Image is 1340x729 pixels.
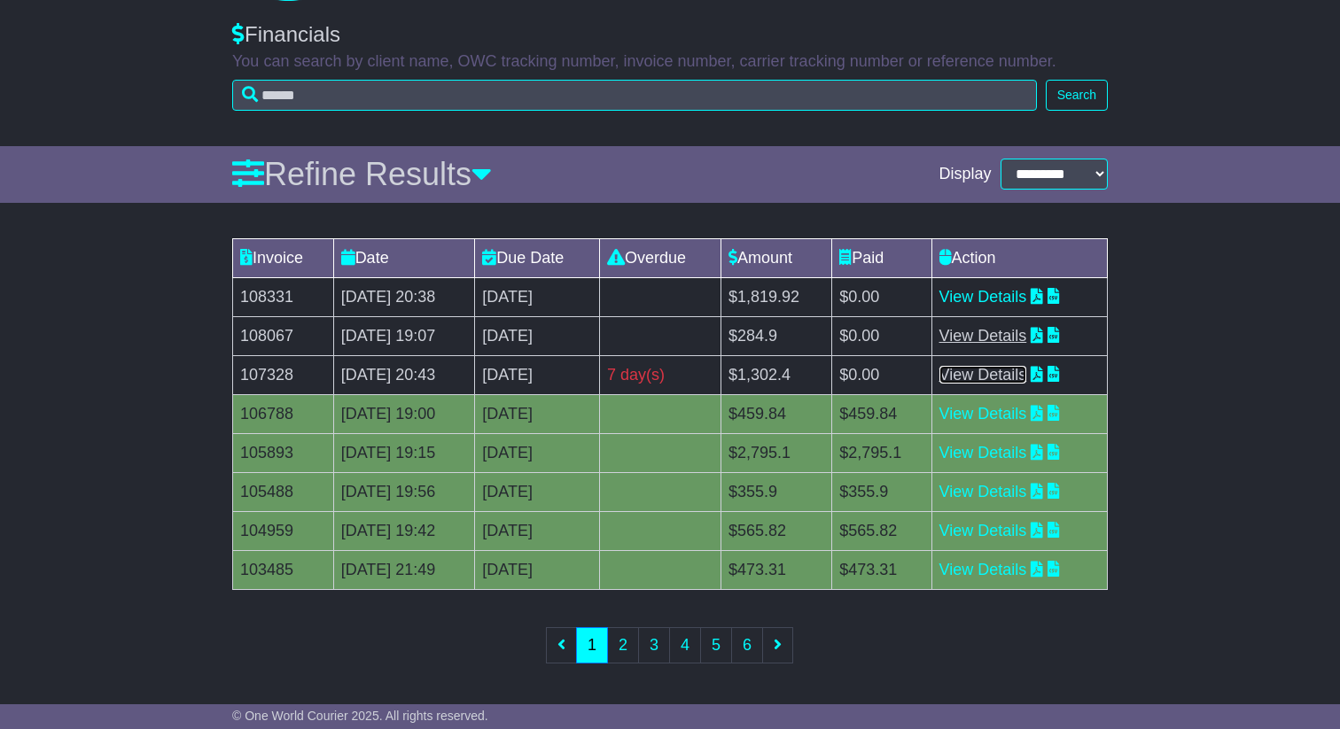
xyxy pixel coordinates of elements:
a: View Details [939,405,1027,423]
td: [DATE] 20:38 [333,277,475,316]
td: [DATE] 19:56 [333,472,475,511]
a: View Details [939,483,1027,500]
td: $565.82 [721,511,831,550]
td: [DATE] [475,511,600,550]
td: [DATE] 21:49 [333,550,475,589]
td: [DATE] [475,277,600,316]
td: 106788 [233,394,334,433]
a: 3 [638,627,670,663]
a: 1 [576,627,608,663]
td: Action [931,238,1107,277]
td: [DATE] 20:43 [333,355,475,394]
td: $355.9 [721,472,831,511]
span: © One World Courier 2025. All rights reserved. [232,709,488,723]
td: [DATE] [475,433,600,472]
td: [DATE] 19:15 [333,433,475,472]
td: $355.9 [832,472,931,511]
td: [DATE] [475,472,600,511]
a: 5 [700,627,732,663]
td: $1,819.92 [721,277,831,316]
a: 6 [731,627,763,663]
a: View Details [939,288,1027,306]
td: [DATE] 19:07 [333,316,475,355]
p: You can search by client name, OWC tracking number, invoice number, carrier tracking number or re... [232,52,1108,72]
a: View Details [939,366,1027,384]
td: [DATE] [475,355,600,394]
td: [DATE] [475,550,600,589]
td: Date [333,238,475,277]
td: $473.31 [721,550,831,589]
td: Invoice [233,238,334,277]
span: Display [939,165,991,184]
a: Refine Results [232,156,492,192]
td: $1,302.4 [721,355,831,394]
td: 108331 [233,277,334,316]
div: Financials [232,22,1108,48]
td: $0.00 [832,277,931,316]
td: $0.00 [832,316,931,355]
a: 4 [669,627,701,663]
a: View Details [939,522,1027,539]
td: Overdue [600,238,721,277]
td: 108067 [233,316,334,355]
td: $459.84 [832,394,931,433]
td: $284.9 [721,316,831,355]
td: $473.31 [832,550,931,589]
div: 7 day(s) [607,363,713,387]
td: Amount [721,238,831,277]
td: Paid [832,238,931,277]
td: $459.84 [721,394,831,433]
td: 107328 [233,355,334,394]
td: [DATE] [475,394,600,433]
td: $2,795.1 [721,433,831,472]
a: View Details [939,561,1027,578]
button: Search [1046,80,1108,111]
td: 105488 [233,472,334,511]
a: View Details [939,444,1027,461]
td: [DATE] 19:00 [333,394,475,433]
td: 104959 [233,511,334,550]
td: $2,795.1 [832,433,931,472]
td: 105893 [233,433,334,472]
td: 103485 [233,550,334,589]
td: [DATE] [475,316,600,355]
td: $565.82 [832,511,931,550]
a: View Details [939,327,1027,345]
td: [DATE] 19:42 [333,511,475,550]
a: 2 [607,627,639,663]
td: Due Date [475,238,600,277]
td: $0.00 [832,355,931,394]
